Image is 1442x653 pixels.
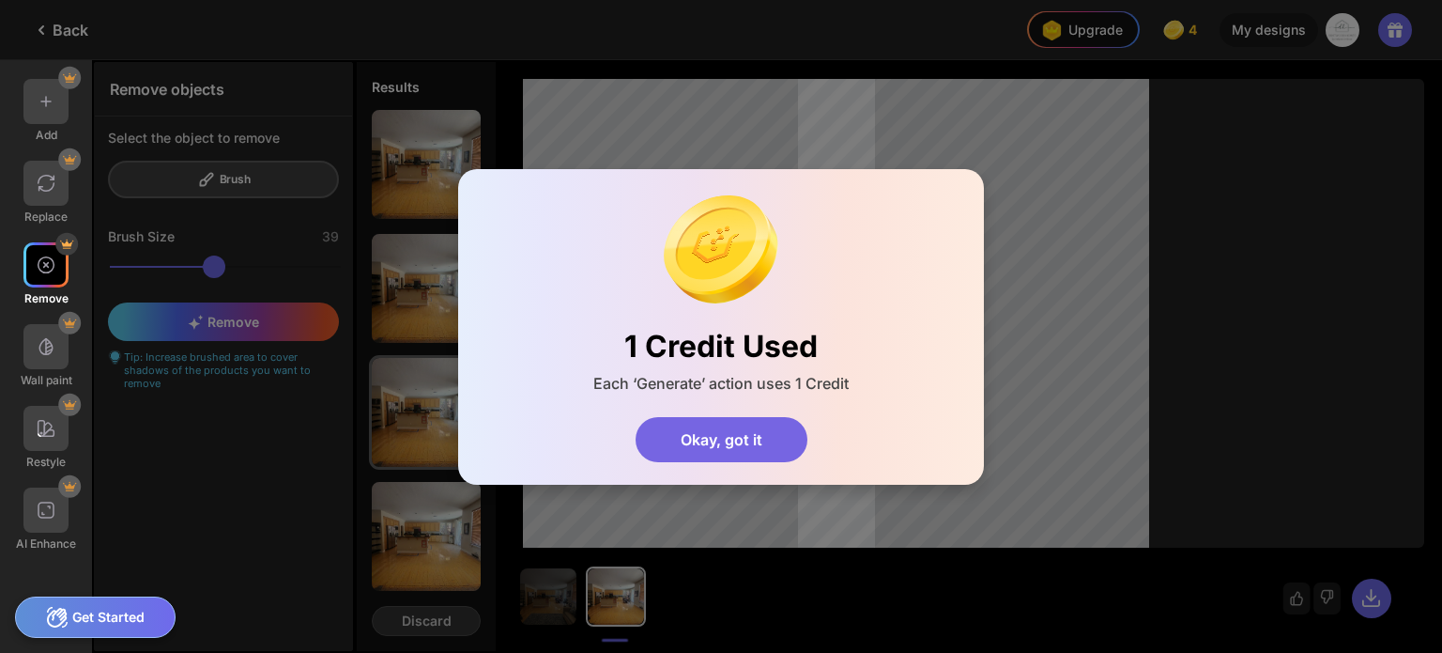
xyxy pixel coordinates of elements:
[593,372,849,395] div: Each ‘Generate’ action uses 1 Credit
[21,373,72,387] div: Wall paint
[16,536,76,551] div: AI Enhance
[26,455,66,469] div: Restyle
[15,597,176,638] div: Get Started
[624,328,818,365] div: 1 Credit Used
[24,291,69,305] div: Remove
[24,210,68,224] div: Replace
[36,128,57,142] div: Add
[636,417,807,462] div: Okay, got it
